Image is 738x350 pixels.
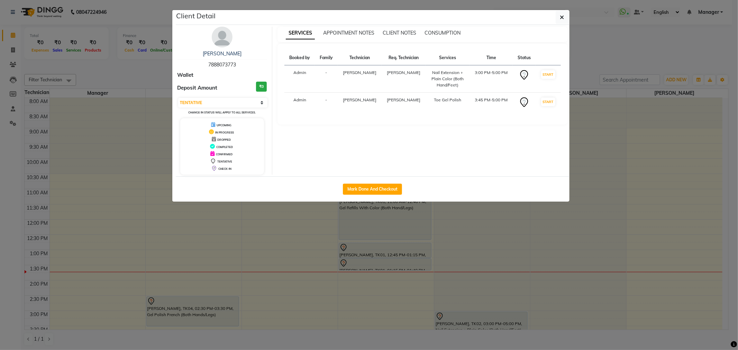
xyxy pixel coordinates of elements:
button: Mark Done And Checkout [343,184,402,195]
span: CONSUMPTION [425,30,461,36]
span: [PERSON_NAME] [343,70,376,75]
td: Admin [284,93,315,112]
span: Deposit Amount [177,84,218,92]
span: IN PROGRESS [215,131,234,134]
td: - [315,65,337,93]
th: Services [426,50,470,65]
span: 7888073773 [208,62,236,68]
span: UPCOMING [217,123,231,127]
span: CONFIRMED [216,153,233,156]
th: Status [513,50,535,65]
span: DROPPED [217,138,231,141]
th: Family [315,50,337,65]
small: Change in status will apply to all services. [188,111,256,114]
a: [PERSON_NAME] [203,50,242,57]
span: APPOINTMENT NOTES [323,30,374,36]
img: avatar [212,27,233,47]
td: 3:00 PM-5:00 PM [470,65,513,93]
td: 3:45 PM-5:00 PM [470,93,513,112]
th: Technician [338,50,382,65]
span: CLIENT NOTES [383,30,416,36]
button: START [541,70,555,79]
th: Req. Technician [382,50,426,65]
div: Nail Extension + Plain Color (Both Hand/Feet) [430,70,465,88]
h5: Client Detail [176,11,216,21]
span: TENTATIVE [217,160,232,163]
span: [PERSON_NAME] [387,70,420,75]
span: CHECK-IN [218,167,231,171]
span: Wallet [177,71,194,79]
th: Time [470,50,513,65]
td: Admin [284,65,315,93]
span: [PERSON_NAME] [387,97,420,102]
span: COMPLETED [216,145,233,149]
span: SERVICES [286,27,315,39]
th: Booked by [284,50,315,65]
h3: ₹0 [256,82,267,92]
td: - [315,93,337,112]
span: [PERSON_NAME] [343,97,376,102]
div: Toe Gel Polish [430,97,465,103]
button: START [541,98,555,106]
